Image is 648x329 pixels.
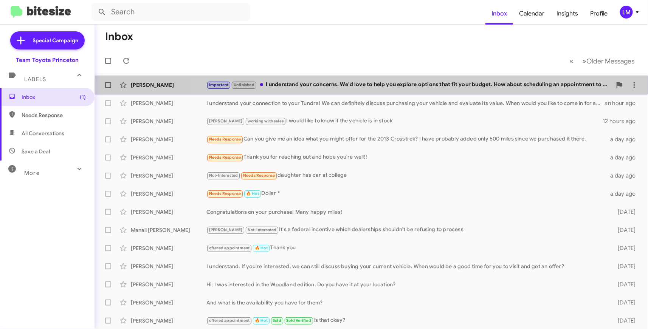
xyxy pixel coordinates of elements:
[209,137,241,142] span: Needs Response
[607,263,642,270] div: [DATE]
[565,53,639,69] nav: Page navigation example
[206,316,607,325] div: Is that okay?
[607,226,642,234] div: [DATE]
[206,153,607,162] div: Thank you for reaching out and hope you're well!!
[131,190,206,198] div: [PERSON_NAME]
[131,208,206,216] div: [PERSON_NAME]
[578,53,639,69] button: Next
[22,93,86,101] span: Inbox
[255,246,268,250] span: 🔥 Hot
[206,226,607,234] div: It's a federal incentive which dealerships shouldn't be refusing to process
[131,81,206,89] div: [PERSON_NAME]
[234,82,254,87] span: Unfinished
[206,171,607,180] div: daughter has car at college
[131,136,206,143] div: [PERSON_NAME]
[206,299,607,306] div: And what is the availability you have for them?
[206,135,607,144] div: Can you give me an idea what you might offer for the 2013 Crosstrek? I have probably added only 5...
[569,56,574,66] span: «
[24,76,46,83] span: Labels
[209,227,243,232] span: [PERSON_NAME]
[586,57,634,65] span: Older Messages
[607,244,642,252] div: [DATE]
[206,80,612,89] div: I understand your concerns. We’d love to help you explore options that fit your budget. How about...
[607,190,642,198] div: a day ago
[607,136,642,143] div: a day ago
[607,172,642,179] div: a day ago
[209,318,250,323] span: offered appointment
[620,6,633,19] div: LM
[607,281,642,288] div: [DATE]
[131,263,206,270] div: [PERSON_NAME]
[286,318,311,323] span: Sold Verified
[33,37,79,44] span: Special Campaign
[273,318,281,323] span: Sold
[243,173,275,178] span: Needs Response
[131,99,206,107] div: [PERSON_NAME]
[22,130,64,137] span: All Conversations
[206,189,607,198] div: Dollar *
[22,111,86,119] span: Needs Response
[131,117,206,125] div: [PERSON_NAME]
[209,173,238,178] span: Not-Interested
[131,154,206,161] div: [PERSON_NAME]
[485,3,513,25] a: Inbox
[131,226,206,234] div: Manail [PERSON_NAME]
[607,208,642,216] div: [DATE]
[248,227,277,232] span: Not-Interested
[582,56,586,66] span: »
[16,56,79,64] div: Team Toyota Princeton
[206,244,607,252] div: Thank you
[607,299,642,306] div: [DATE]
[206,117,603,125] div: I would like to know if the vehicle is in stock
[607,154,642,161] div: a day ago
[584,3,614,25] a: Profile
[246,191,259,196] span: 🔥 Hot
[131,299,206,306] div: [PERSON_NAME]
[91,3,250,21] input: Search
[209,82,229,87] span: Important
[605,99,642,107] div: an hour ago
[206,99,605,107] div: I understand your connection to your Tundra! We can definitely discuss purchasing your vehicle an...
[550,3,584,25] a: Insights
[131,317,206,324] div: [PERSON_NAME]
[614,6,640,19] button: LM
[131,281,206,288] div: [PERSON_NAME]
[209,191,241,196] span: Needs Response
[206,263,607,270] div: I understand. If you're interested, we can still discuss buying your current vehicle. When would ...
[209,246,250,250] span: offered appointment
[131,172,206,179] div: [PERSON_NAME]
[513,3,550,25] a: Calendar
[248,119,284,124] span: working with sales
[131,244,206,252] div: [PERSON_NAME]
[209,155,241,160] span: Needs Response
[206,281,607,288] div: Hi; I was interested in the Woodland edition. Do you have it at your location?
[565,53,578,69] button: Previous
[206,208,607,216] div: Congratulations on your purchase! Many happy miles!
[209,119,243,124] span: [PERSON_NAME]
[10,31,85,49] a: Special Campaign
[607,317,642,324] div: [DATE]
[255,318,268,323] span: 🔥 Hot
[603,117,642,125] div: 12 hours ago
[105,31,133,43] h1: Inbox
[22,148,50,155] span: Save a Deal
[24,170,40,176] span: More
[80,93,86,101] span: (1)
